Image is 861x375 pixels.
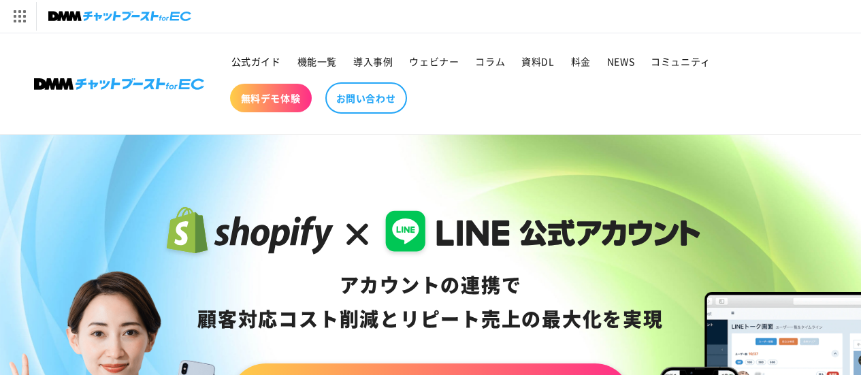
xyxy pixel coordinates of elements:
span: 資料DL [521,55,554,67]
a: コラム [467,47,513,76]
span: コラム [475,55,505,67]
span: ウェビナー [409,55,459,67]
span: 機能一覧 [297,55,337,67]
span: NEWS [607,55,634,67]
a: 機能一覧 [289,47,345,76]
span: 導入事例 [353,55,393,67]
a: 資料DL [513,47,562,76]
span: お問い合わせ [336,92,396,104]
span: コミュニティ [651,55,711,67]
span: 公式ガイド [231,55,281,67]
div: アカウントの連携で 顧客対応コスト削減と リピート売上の 最大化を実現 [161,268,700,336]
a: コミュニティ [643,47,719,76]
a: 導入事例 [345,47,401,76]
a: お問い合わせ [325,82,407,114]
a: 料金 [563,47,599,76]
span: 料金 [571,55,591,67]
a: 無料デモ体験 [230,84,312,112]
img: チャットブーストforEC [48,7,191,26]
a: ウェビナー [401,47,467,76]
span: 無料デモ体験 [241,92,301,104]
img: 株式会社DMM Boost [34,78,204,90]
a: NEWS [599,47,643,76]
img: サービス [2,2,36,31]
a: 公式ガイド [223,47,289,76]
